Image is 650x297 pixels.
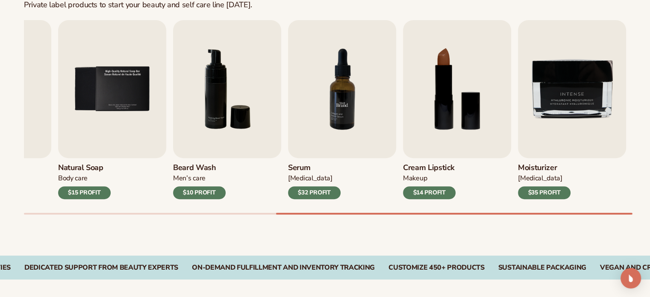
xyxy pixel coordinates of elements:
[288,163,341,173] h3: Serum
[403,186,456,199] div: $14 PROFIT
[58,186,111,199] div: $15 PROFIT
[288,20,396,158] img: Shopify Image 8
[498,264,586,272] div: SUSTAINABLE PACKAGING
[403,174,456,183] div: Makeup
[403,20,511,199] a: 8 / 9
[388,264,485,272] div: CUSTOMIZE 450+ PRODUCTS
[518,163,571,173] h3: Moisturizer
[173,163,226,173] h3: Beard Wash
[621,268,641,288] div: Open Intercom Messenger
[518,174,571,183] div: [MEDICAL_DATA]
[24,264,178,272] div: Dedicated Support From Beauty Experts
[173,186,226,199] div: $10 PROFIT
[518,186,571,199] div: $35 PROFIT
[288,20,396,199] a: 7 / 9
[288,186,341,199] div: $32 PROFIT
[24,0,252,10] div: Private label products to start your beauty and self care line [DATE].
[3,10,25,17] span: Upgrade
[518,20,626,199] a: 9 / 9
[58,20,166,199] a: 5 / 9
[403,163,456,173] h3: Cream Lipstick
[173,174,226,183] div: Men’s Care
[173,20,281,199] a: 6 / 9
[58,174,111,183] div: Body Care
[288,174,341,183] div: [MEDICAL_DATA]
[58,163,111,173] h3: Natural Soap
[192,264,375,272] div: On-Demand Fulfillment and Inventory Tracking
